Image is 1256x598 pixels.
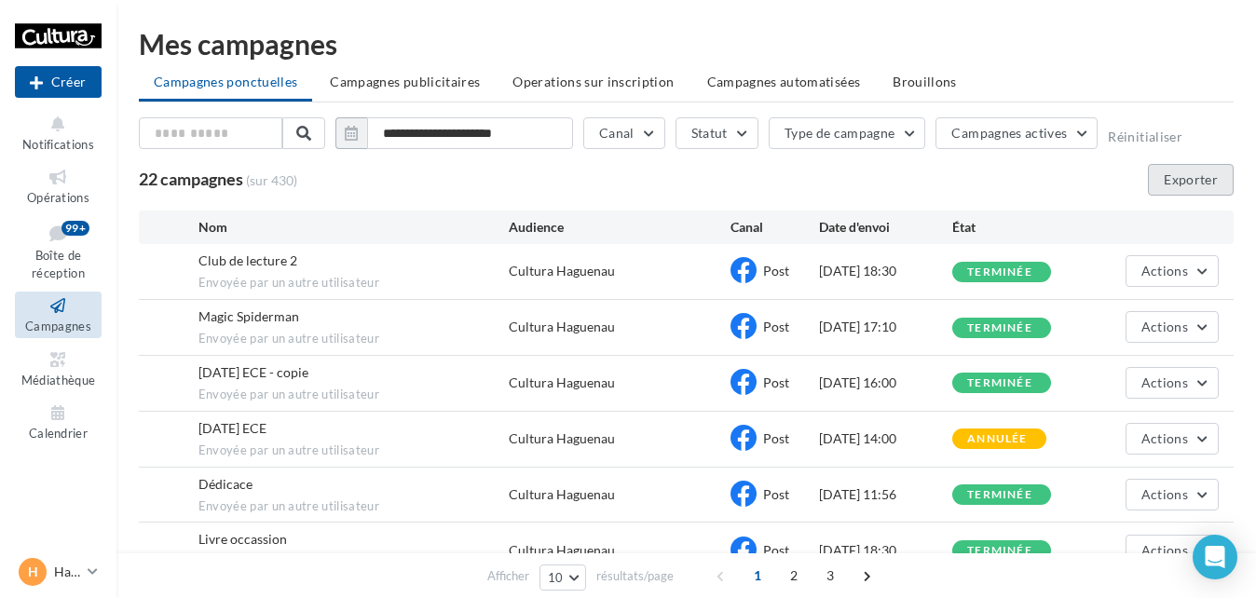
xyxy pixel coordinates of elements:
span: Dédicace [198,476,253,492]
div: Nouvelle campagne [15,66,102,98]
div: Open Intercom Messenger [1193,535,1237,579]
div: Cultura Haguenau [509,262,615,280]
span: Envoyée par un autre utilisateur [198,442,509,459]
div: Cultura Haguenau [509,485,615,504]
span: Opérations [27,190,89,205]
div: Nom [198,218,509,237]
span: Notifications [22,137,94,152]
span: 2 [779,561,809,591]
a: Boîte de réception99+ [15,217,102,285]
span: Boîte de réception [32,248,85,280]
button: Exporter [1148,164,1234,196]
span: Post [763,319,789,334]
span: Operations sur inscription [512,74,674,89]
p: Haguenau [54,563,80,581]
span: Magic Spiderman [198,308,299,324]
span: H [28,563,38,581]
div: [DATE] 16:00 [819,374,952,392]
a: Médiathèque [15,346,102,391]
div: [DATE] 17:10 [819,318,952,336]
div: Cultura Haguenau [509,318,615,336]
div: Cultura Haguenau [509,429,615,448]
span: Envoyée par un autre utilisateur [198,387,509,403]
span: Post [763,263,789,279]
button: Actions [1126,423,1219,455]
span: Actions [1141,542,1188,558]
span: 1 [743,561,772,591]
div: terminée [967,489,1032,501]
span: Brouillons [893,74,957,89]
button: Actions [1126,535,1219,566]
span: Actions [1141,374,1188,390]
div: Date d'envoi [819,218,952,237]
span: Campagnes automatisées [707,74,861,89]
a: Opérations [15,163,102,209]
span: Calendrier [29,426,88,441]
div: [DATE] 11:56 [819,485,952,504]
div: terminée [967,266,1032,279]
span: Actions [1141,430,1188,446]
button: Canal [583,117,665,149]
span: Envoyée par un autre utilisateur [198,275,509,292]
div: terminée [967,545,1032,557]
span: Actions [1141,319,1188,334]
a: Campagnes [15,292,102,337]
span: Actions [1141,263,1188,279]
span: 10 [548,570,564,585]
div: annulée [967,433,1027,445]
div: Canal [730,218,819,237]
span: Campagnes publicitaires [330,74,480,89]
button: Réinitialiser [1108,129,1182,144]
span: résultats/page [596,567,674,585]
span: Envoyée par un autre utilisateur [198,331,509,347]
span: Post [763,430,789,446]
div: terminée [967,322,1032,334]
span: Post [763,542,789,558]
button: Actions [1126,367,1219,399]
button: Actions [1126,479,1219,510]
span: Halloween ECE [198,420,266,436]
div: État [952,218,1085,237]
div: Cultura Haguenau [509,374,615,392]
span: Campagnes actives [951,125,1067,141]
span: Envoyée par un autre utilisateur [198,498,509,515]
span: Post [763,486,789,502]
span: Post [763,374,789,390]
a: H Haguenau [15,554,102,590]
button: Notifications [15,110,102,156]
div: [DATE] 18:30 [819,262,952,280]
div: terminée [967,377,1032,389]
div: [DATE] 14:00 [819,429,952,448]
span: 22 campagnes [139,169,243,189]
span: (sur 430) [246,171,297,190]
button: Campagnes actives [935,117,1098,149]
div: Audience [509,218,730,237]
button: 10 [539,564,587,591]
button: Créer [15,66,102,98]
span: Club de lecture 2 [198,252,297,268]
button: Actions [1126,255,1219,287]
span: Afficher [487,567,529,585]
span: 3 [815,561,845,591]
a: Calendrier [15,399,102,444]
span: Halloween ECE - copie [198,364,308,380]
span: Actions [1141,486,1188,502]
div: Mes campagnes [139,30,1234,58]
span: Livre occassion [198,531,287,547]
span: Campagnes [25,319,91,333]
div: Cultura Haguenau [509,541,615,560]
button: Type de campagne [769,117,926,149]
button: Statut [676,117,758,149]
div: [DATE] 18:30 [819,541,952,560]
div: 99+ [61,221,89,236]
span: Médiathèque [21,373,96,387]
button: Actions [1126,311,1219,343]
